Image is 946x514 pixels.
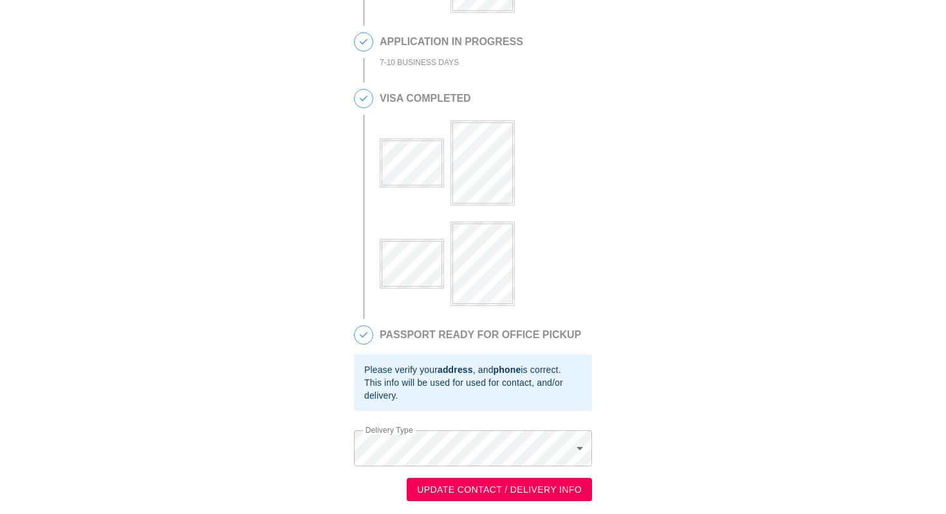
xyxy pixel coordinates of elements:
b: phone [494,365,521,375]
div: Please verify your , and is correct. [364,363,582,376]
span: 5 [355,326,373,344]
span: 4 [355,90,373,108]
span: 3 [355,33,373,51]
b: address [438,365,473,375]
button: UPDATE CONTACT / DELIVERY INFO [407,478,592,502]
div: 7-10 BUSINESS DAYS [380,55,523,70]
h2: PASSPORT READY FOR OFFICE PICKUP [380,329,581,341]
h2: APPLICATION IN PROGRESS [380,36,523,48]
div: This info will be used for used for contact, and/or delivery. [364,376,582,402]
h2: VISA COMPLETED [380,93,586,104]
span: UPDATE CONTACT / DELIVERY INFO [417,482,582,498]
